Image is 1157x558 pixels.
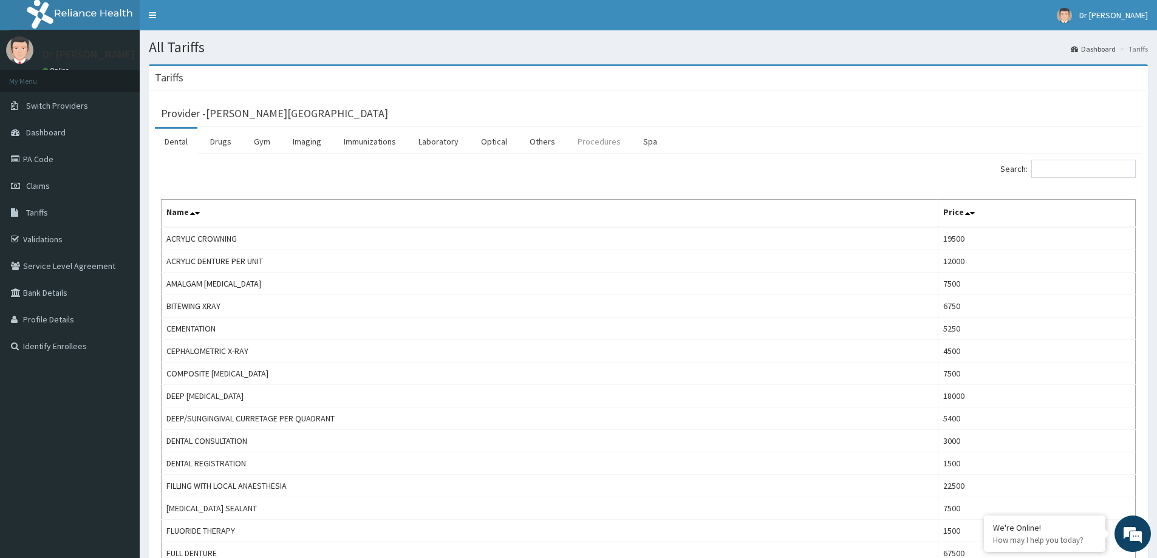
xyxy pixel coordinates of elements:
[938,497,1136,520] td: 7500
[155,72,183,83] h3: Tariffs
[6,332,231,374] textarea: Type your message and hit 'Enter'
[334,129,406,154] a: Immunizations
[938,200,1136,228] th: Price
[162,340,938,362] td: CEPHALOMETRIC X-RAY
[244,129,280,154] a: Gym
[938,227,1136,250] td: 19500
[1071,44,1116,54] a: Dashboard
[22,61,49,91] img: d_794563401_company_1708531726252_794563401
[993,535,1096,545] p: How may I help you today?
[162,385,938,407] td: DEEP [MEDICAL_DATA]
[63,68,204,84] div: Chat with us now
[938,452,1136,475] td: 1500
[568,129,630,154] a: Procedures
[26,127,66,138] span: Dashboard
[938,250,1136,273] td: 12000
[520,129,565,154] a: Others
[162,250,938,273] td: ACRYLIC DENTURE PER UNIT
[1117,44,1148,54] li: Tariffs
[283,129,331,154] a: Imaging
[938,362,1136,385] td: 7500
[938,273,1136,295] td: 7500
[938,385,1136,407] td: 18000
[162,200,938,228] th: Name
[155,129,197,154] a: Dental
[938,318,1136,340] td: 5250
[162,273,938,295] td: AMALGAM [MEDICAL_DATA]
[162,452,938,475] td: DENTAL REGISTRATION
[6,36,33,64] img: User Image
[162,475,938,497] td: FILLING WITH LOCAL ANAESTHESIA
[162,362,938,385] td: COMPOSITE [MEDICAL_DATA]
[633,129,667,154] a: Spa
[1057,8,1072,23] img: User Image
[199,6,228,35] div: Minimize live chat window
[938,340,1136,362] td: 4500
[938,407,1136,430] td: 5400
[938,430,1136,452] td: 3000
[43,49,135,60] p: Dr [PERSON_NAME]
[162,430,938,452] td: DENTAL CONSULTATION
[70,153,168,276] span: We're online!
[149,39,1148,55] h1: All Tariffs
[409,129,468,154] a: Laboratory
[161,108,388,119] h3: Provider - [PERSON_NAME][GEOGRAPHIC_DATA]
[162,295,938,318] td: BITEWING XRAY
[1079,10,1148,21] span: Dr [PERSON_NAME]
[26,207,48,218] span: Tariffs
[162,520,938,542] td: FLUORIDE THERAPY
[471,129,517,154] a: Optical
[1031,160,1136,178] input: Search:
[162,318,938,340] td: CEMENTATION
[938,475,1136,497] td: 22500
[162,497,938,520] td: [MEDICAL_DATA] SEALANT
[162,407,938,430] td: DEEP/SUNGINGIVAL CURRETAGE PER QUADRANT
[26,100,88,111] span: Switch Providers
[938,520,1136,542] td: 1500
[162,227,938,250] td: ACRYLIC CROWNING
[938,295,1136,318] td: 6750
[1000,160,1136,178] label: Search:
[26,180,50,191] span: Claims
[993,522,1096,533] div: We're Online!
[43,66,72,75] a: Online
[200,129,241,154] a: Drugs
